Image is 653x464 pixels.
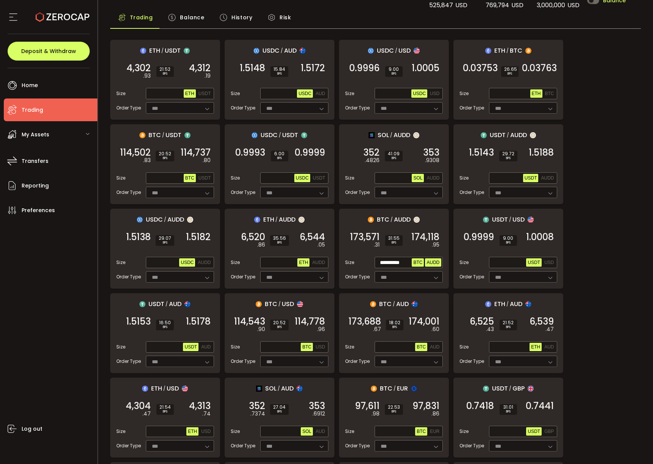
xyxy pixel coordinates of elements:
[196,258,212,267] button: AUDD
[300,48,306,54] img: aud_portfolio.svg
[200,427,212,436] button: USD
[430,429,439,434] span: EUR
[188,429,197,434] span: ETH
[254,217,260,223] img: eth_portfolio.svg
[413,260,422,265] span: BTC
[486,1,509,9] span: 769,794
[198,91,211,96] span: USDT
[312,260,325,265] span: AUDD
[390,132,392,139] em: /
[297,89,313,98] button: USDC
[143,156,151,164] em: .83
[262,46,280,55] span: USDC
[526,427,542,436] button: USDT
[273,67,285,72] span: 15.84
[428,427,441,436] button: EUR
[485,301,491,307] img: eth_portfolio.svg
[273,236,286,241] span: 35.56
[389,320,400,325] span: 18.02
[459,358,484,365] span: Order Type
[425,156,439,164] em: .9308
[311,258,326,267] button: AUDD
[396,299,409,309] span: AUD
[426,175,439,181] span: AUDD
[181,260,194,265] span: USDC
[412,174,424,182] button: SOL
[563,382,653,464] iframe: Chat Widget
[506,47,509,54] em: /
[274,152,285,156] span: 6.00
[530,132,536,138] img: zuPXiwguUFiBOIQyqLOiXsnnNitlx7q4LCwEbLHADjIpTka+Lip0HH8D0VTrd02z+wEAAAAASUVORK5CYII=
[417,344,426,350] span: BTC
[431,325,439,333] em: .60
[345,344,354,350] span: Size
[116,105,141,111] span: Order Type
[275,216,278,223] em: /
[511,1,523,9] span: USD
[185,175,194,181] span: BTC
[455,1,467,9] span: USD
[200,343,212,351] button: AUD
[161,47,164,54] em: /
[411,233,439,241] span: 174,118
[201,429,211,434] span: USD
[116,358,141,365] span: Order Type
[273,72,285,76] i: BPS
[378,130,389,140] span: SOL
[317,241,325,249] em: .05
[253,48,259,54] img: usdc_portfolio.svg
[22,105,43,116] span: Trading
[301,64,325,72] span: 1.5172
[234,318,265,325] span: 114,543
[526,233,554,241] span: 1.0008
[544,429,554,434] span: GBP
[525,48,531,54] img: btc_portfolio.svg
[273,325,286,330] i: BPS
[345,358,370,365] span: Order Type
[414,48,420,54] img: usd_portfolio.svg
[184,344,197,350] span: USDT
[240,64,265,72] span: 1.5148
[205,72,211,80] em: .19
[159,236,171,241] span: 29.07
[231,10,252,25] span: History
[184,48,190,54] img: usdt_portfolio.svg
[167,215,184,224] span: AUDD
[8,42,90,61] button: Deposit & Withdraw
[298,217,305,223] img: zuPXiwguUFiBOIQyqLOiXsnnNitlx7q4LCwEbLHADjIpTka+Lip0HH8D0VTrd02z+wEAAAAASUVORK5CYII=
[183,343,198,351] button: USDT
[507,132,509,139] em: /
[483,386,489,392] img: usdt_portfolio.svg
[415,427,427,436] button: BTC
[295,318,325,325] span: 114,778
[265,299,277,309] span: BTC
[395,47,397,54] em: /
[197,89,212,98] button: USDT
[139,132,145,138] img: btc_portfolio.svg
[281,47,283,54] em: /
[345,259,354,266] span: Size
[510,299,522,309] span: AUD
[503,325,514,330] i: BPS
[159,152,171,156] span: 20.52
[428,89,441,98] button: USD
[368,48,374,54] img: usdc_portfolio.svg
[432,241,439,249] em: .95
[273,320,286,325] span: 20.52
[280,10,291,25] span: Risk
[187,217,193,223] img: zuPXiwguUFiBOIQyqLOiXsnnNitlx7q4LCwEbLHADjIpTka+Lip0HH8D0VTrd02z+wEAAAAASUVORK5CYII=
[296,175,309,181] span: USDC
[504,67,516,72] span: 26.65
[530,318,554,325] span: 6,539
[198,260,211,265] span: AUDD
[459,105,484,111] span: Order Type
[369,132,375,138] img: sol_portfolio.png
[142,386,148,392] img: eth_portfolio.svg
[411,89,427,98] button: USDC
[425,258,441,267] button: AUDD
[415,343,427,351] button: BTC
[413,132,419,138] img: zuPXiwguUFiBOIQyqLOiXsnnNitlx7q4LCwEbLHADjIpTka+Lip0HH8D0VTrd02z+wEAAAAASUVORK5CYII=
[363,149,380,156] span: 352
[149,46,160,55] span: ETH
[539,174,555,182] button: AUDD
